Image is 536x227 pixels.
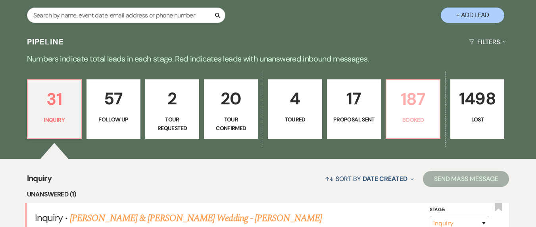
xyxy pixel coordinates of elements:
[209,85,253,112] p: 20
[325,175,334,183] span: ↑↓
[33,86,76,112] p: 31
[27,172,52,189] span: Inquiry
[86,79,140,139] a: 57Follow Up
[327,79,381,139] a: 17Proposal Sent
[391,86,435,112] p: 187
[92,85,135,112] p: 57
[70,211,322,225] a: [PERSON_NAME] & [PERSON_NAME] Wedding - [PERSON_NAME]
[27,189,509,200] li: Unanswered (1)
[332,85,376,112] p: 17
[391,115,435,124] p: Booked
[268,79,322,139] a: 4Toured
[92,115,135,124] p: Follow Up
[150,115,194,133] p: Tour Requested
[33,115,76,124] p: Inquiry
[204,79,258,139] a: 20Tour Confirmed
[273,85,317,112] p: 4
[455,115,499,124] p: Lost
[430,206,489,214] label: Stage:
[273,115,317,124] p: Toured
[145,79,199,139] a: 2Tour Requested
[441,8,504,23] button: + Add Lead
[332,115,376,124] p: Proposal Sent
[27,8,225,23] input: Search by name, event date, email address or phone number
[466,31,509,52] button: Filters
[150,85,194,112] p: 2
[363,175,407,183] span: Date Created
[386,79,440,139] a: 187Booked
[450,79,504,139] a: 1498Lost
[209,115,253,133] p: Tour Confirmed
[423,171,509,187] button: Send Mass Message
[27,79,82,139] a: 31Inquiry
[322,168,417,189] button: Sort By Date Created
[35,212,63,224] span: Inquiry
[455,85,499,112] p: 1498
[27,36,64,47] h3: Pipeline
